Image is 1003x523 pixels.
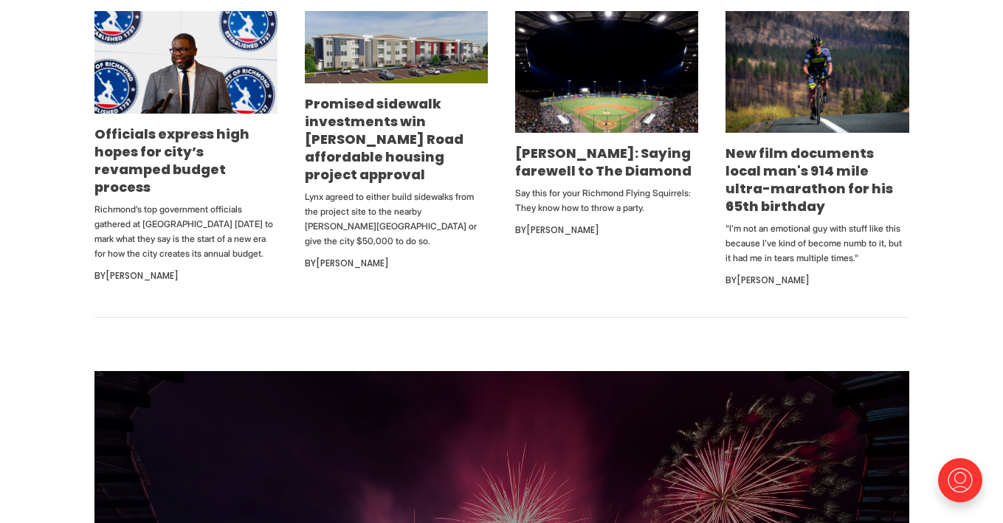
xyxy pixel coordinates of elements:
a: New film documents local man's 914 mile ultra-marathon for his 65th birthday [725,144,893,215]
img: Officials express high hopes for city’s revamped budget process [94,11,278,114]
p: Richmond’s top government officials gathered at [GEOGRAPHIC_DATA] [DATE] to mark what they say is... [94,202,278,261]
p: Say this for your Richmond Flying Squirrels: They know how to throw a party. [515,186,698,215]
iframe: portal-trigger [926,451,1003,523]
a: Promised sidewalk investments win [PERSON_NAME] Road affordable housing project approval [305,94,463,184]
a: [PERSON_NAME]: Saying farewell to The Diamond [515,144,692,180]
p: "I’m not an emotional guy with stuff like this because I’ve kind of become numb to it, but it had... [725,221,909,266]
img: Jerry Lindquist: Saying farewell to The Diamond [515,11,698,133]
div: By [725,271,909,289]
p: Lynx agreed to either build sidewalks from the project site to the nearby [PERSON_NAME][GEOGRAPHI... [305,190,488,249]
a: [PERSON_NAME] [316,257,389,269]
div: By [515,221,698,239]
a: Officials express high hopes for city’s revamped budget process [94,125,249,196]
a: [PERSON_NAME] [737,274,810,286]
div: By [94,267,278,285]
img: Promised sidewalk investments win Snead Road affordable housing project approval [305,11,488,83]
a: [PERSON_NAME] [526,224,599,236]
img: New film documents local man's 914 mile ultra-marathon for his 65th birthday [725,11,909,134]
a: [PERSON_NAME] [106,269,179,282]
div: By [305,254,488,272]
